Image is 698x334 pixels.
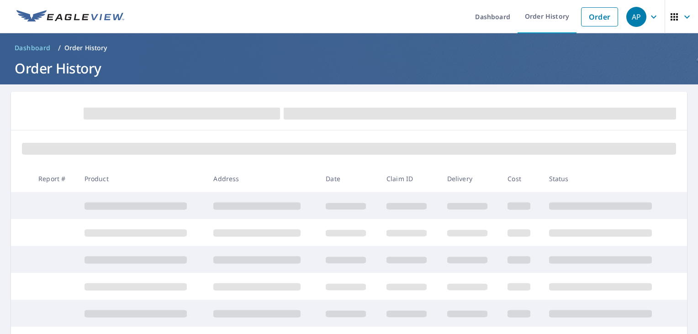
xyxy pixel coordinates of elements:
[542,165,671,192] th: Status
[379,165,440,192] th: Claim ID
[16,10,124,24] img: EV Logo
[11,41,687,55] nav: breadcrumb
[206,165,318,192] th: Address
[581,7,618,26] a: Order
[58,42,61,53] li: /
[440,165,501,192] th: Delivery
[11,41,54,55] a: Dashboard
[77,165,206,192] th: Product
[626,7,646,27] div: AP
[318,165,379,192] th: Date
[31,165,77,192] th: Report #
[15,43,51,52] span: Dashboard
[64,43,107,52] p: Order History
[500,165,541,192] th: Cost
[11,59,687,78] h1: Order History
